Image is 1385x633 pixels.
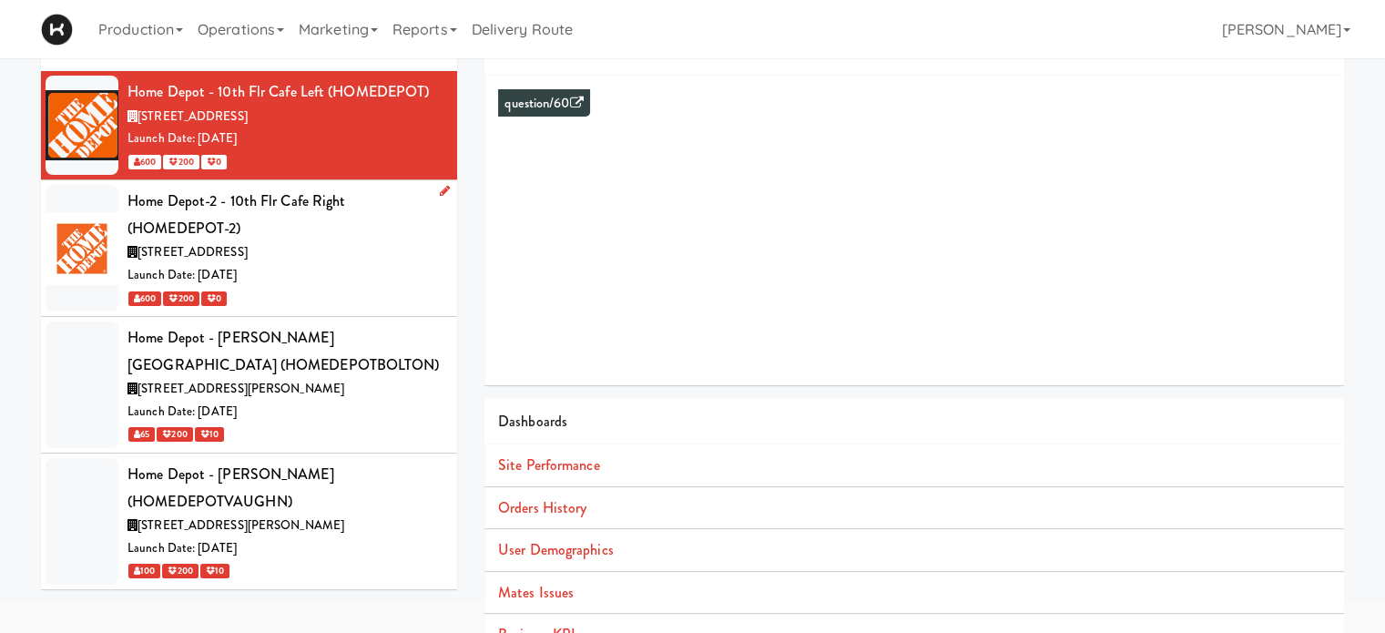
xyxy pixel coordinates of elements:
span: [STREET_ADDRESS] [137,243,248,260]
a: question/60 [504,94,583,113]
span: Orders [498,42,539,63]
li: Home Depot - 10th Flr Cafe Left (HOMEDEPOT)[STREET_ADDRESS]Launch Date: [DATE] 600 200 0 [41,71,457,180]
div: Launch Date: [DATE] [127,537,443,560]
span: 0 [201,291,227,306]
div: Home Depot - [PERSON_NAME][GEOGRAPHIC_DATA] (HOMEDEPOTBOLTON) [127,324,443,378]
a: Orders History [498,497,586,518]
span: [STREET_ADDRESS] [137,107,248,125]
span: 10 [200,564,229,578]
li: Home Depot - [PERSON_NAME] (HOMEDEPOTVAUGHN)[STREET_ADDRESS][PERSON_NAME]Launch Date: [DATE] 100 ... [41,454,457,589]
a: Mates Issues [498,582,574,603]
li: Home Depot - [PERSON_NAME][GEOGRAPHIC_DATA] (HOMEDEPOTBOLTON)[STREET_ADDRESS][PERSON_NAME]Launch ... [41,317,457,454]
div: Launch Date: [DATE] [127,401,443,424]
span: [STREET_ADDRESS][PERSON_NAME] [137,380,344,397]
span: 600 [128,291,161,306]
span: 200 [163,291,199,306]
span: Dashboards [498,411,567,432]
img: Micromart [41,14,73,46]
a: User Demographics [498,539,614,560]
div: Home Depot - 10th Flr Cafe Left (HOMEDEPOT) [127,78,443,106]
span: 10 [195,427,224,442]
span: 200 [157,427,192,442]
div: Home Depot-2 - 10th Flr Cafe Right (HOMEDEPOT-2) [127,188,443,241]
span: 65 [128,427,155,442]
span: 100 [128,564,160,578]
span: 0 [201,155,227,169]
li: Home Depot-2 - 10th Flr Cafe Right (HOMEDEPOT-2)[STREET_ADDRESS]Launch Date: [DATE] 600 200 0 [41,180,457,317]
div: Home Depot - [PERSON_NAME] (HOMEDEPOTVAUGHN) [127,461,443,515]
span: 200 [162,564,198,578]
span: [STREET_ADDRESS][PERSON_NAME] [137,516,344,534]
span: 200 [163,155,199,169]
a: Site Performance [498,454,600,475]
div: Launch Date: [DATE] [127,128,443,150]
div: Launch Date: [DATE] [127,264,443,287]
span: 600 [128,155,161,169]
